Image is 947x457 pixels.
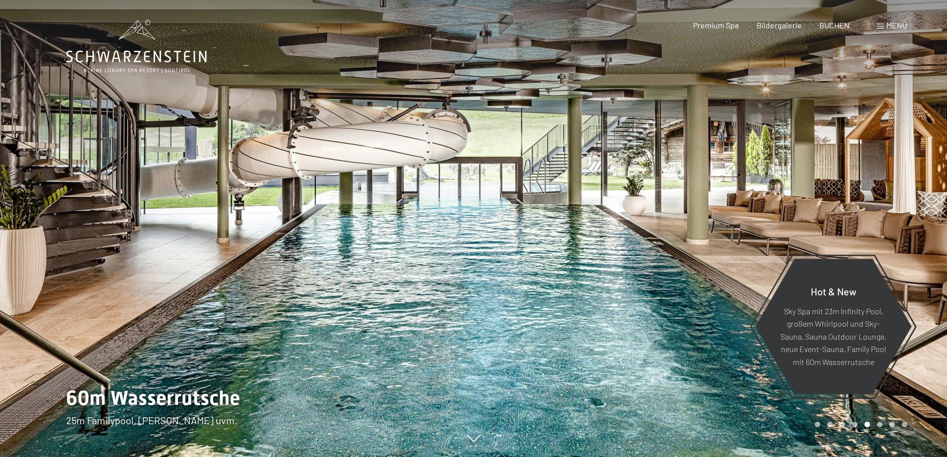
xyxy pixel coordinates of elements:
div: Carousel Pagination [811,422,907,427]
a: Hot & New Sky Spa mit 23m Infinity Pool, großem Whirlpool und Sky-Sauna, Sauna Outdoor Lounge, ne... [755,258,912,395]
div: Carousel Page 7 [889,422,895,427]
div: Carousel Page 8 [902,422,907,427]
a: Premium Spa [693,20,739,30]
a: Bildergalerie [757,20,802,30]
span: Menü [886,20,907,30]
div: Carousel Page 1 [815,422,820,427]
div: Carousel Page 4 [852,422,858,427]
span: Hot & New [811,285,857,297]
div: Carousel Page 3 [840,422,845,427]
div: Carousel Page 5 (Current Slide) [864,422,870,427]
div: Carousel Page 6 [877,422,882,427]
div: Carousel Page 2 [827,422,833,427]
a: BUCHEN [819,20,850,30]
p: Sky Spa mit 23m Infinity Pool, großem Whirlpool und Sky-Sauna, Sauna Outdoor Lounge, neue Event-S... [779,304,887,368]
